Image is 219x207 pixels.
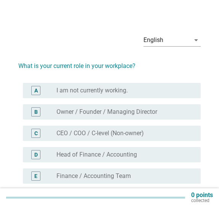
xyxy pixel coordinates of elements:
p: 0 points [191,192,213,198]
div: B [34,108,38,116]
label: CEO / COO / C-level (Non-owner) [56,129,144,137]
div: E [34,172,37,180]
p: collected [191,198,213,203]
div: D [34,150,38,158]
div: English [143,37,163,44]
div: A [34,86,38,94]
label: Head of Finance / Accounting [56,151,137,158]
label: I am not currently working. [56,87,128,94]
label: Owner / Founder / Managing Director [56,108,157,116]
div: C [34,129,38,137]
i: arrow_drop_down [192,36,201,45]
label: Finance / Accounting Team [56,172,131,180]
h2: What is your current role in your workplace? [18,54,201,71]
